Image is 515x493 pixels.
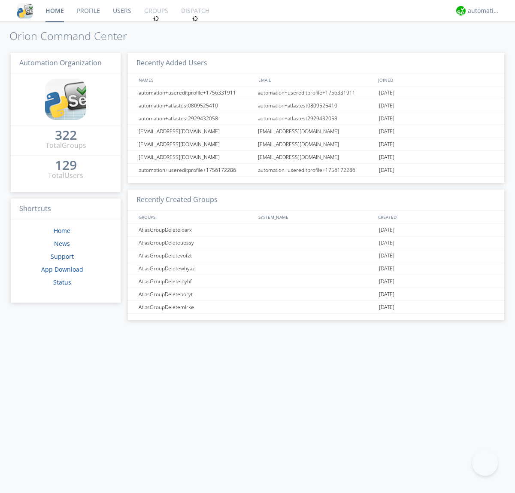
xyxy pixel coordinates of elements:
div: automation+atlastest0809525410 [136,99,255,112]
div: AtlasGroupDeletewhyaz [136,262,255,275]
a: AtlasGroupDeleteloyhf[DATE] [128,275,504,288]
span: [DATE] [379,262,394,275]
div: AtlasGroupDeleteubssy [136,236,255,249]
h3: Shortcuts [11,199,121,220]
span: [DATE] [379,99,394,112]
div: Total Groups [45,141,86,150]
span: [DATE] [379,224,394,236]
span: [DATE] [379,86,394,99]
span: [DATE] [379,164,394,177]
span: [DATE] [379,151,394,164]
img: spin.svg [153,15,159,21]
a: AtlasGroupDeleteboryt[DATE] [128,288,504,301]
div: automation+atlastest2929432058 [256,112,377,125]
div: NAMES [136,73,254,86]
a: 129 [55,161,77,171]
a: AtlasGroupDeleteloarx[DATE] [128,224,504,236]
a: Status [53,278,71,286]
a: AtlasGroupDeleteubssy[DATE] [128,236,504,249]
a: AtlasGroupDeletemlrke[DATE] [128,301,504,314]
span: [DATE] [379,301,394,314]
a: News [54,239,70,248]
div: AtlasGroupDeletemlrke [136,301,255,313]
a: [EMAIL_ADDRESS][DOMAIN_NAME][EMAIL_ADDRESS][DOMAIN_NAME][DATE] [128,125,504,138]
a: automation+usereditprofile+1756172286automation+usereditprofile+1756172286[DATE] [128,164,504,177]
a: [EMAIL_ADDRESS][DOMAIN_NAME][EMAIL_ADDRESS][DOMAIN_NAME][DATE] [128,151,504,164]
a: App Download [41,265,83,273]
a: automation+atlastest2929432058automation+atlastest2929432058[DATE] [128,112,504,125]
div: AtlasGroupDeleteloarx [136,224,255,236]
span: [DATE] [379,275,394,288]
div: automation+atlas [468,6,500,15]
span: Automation Organization [19,58,102,67]
div: AtlasGroupDeletevofzt [136,249,255,262]
h3: Recently Added Users [128,53,504,74]
div: JOINED [376,73,496,86]
div: automation+usereditprofile+1756172286 [136,164,255,176]
div: AtlasGroupDeleteloyhf [136,275,255,288]
div: GROUPS [136,211,254,223]
a: AtlasGroupDeletevofzt[DATE] [128,249,504,262]
div: CREATED [376,211,496,223]
div: automation+atlastest2929432058 [136,112,255,125]
div: [EMAIL_ADDRESS][DOMAIN_NAME] [136,151,255,163]
div: [EMAIL_ADDRESS][DOMAIN_NAME] [256,138,377,150]
div: AtlasGroupDeleteboryt [136,288,255,300]
div: automation+atlastest0809525410 [256,99,377,112]
img: cddb5a64eb264b2086981ab96f4c1ba7 [17,3,33,18]
div: 322 [55,131,77,139]
a: automation+usereditprofile+1756331911automation+usereditprofile+1756331911[DATE] [128,86,504,99]
a: 322 [55,131,77,141]
h3: Recently Created Groups [128,190,504,211]
span: [DATE] [379,249,394,262]
div: automation+usereditprofile+1756331911 [256,86,377,99]
span: [DATE] [379,236,394,249]
div: [EMAIL_ADDRESS][DOMAIN_NAME] [136,138,255,150]
div: 129 [55,161,77,169]
div: EMAIL [256,73,376,86]
span: [DATE] [379,138,394,151]
a: [EMAIL_ADDRESS][DOMAIN_NAME][EMAIL_ADDRESS][DOMAIN_NAME][DATE] [128,138,504,151]
div: Total Users [48,171,83,181]
div: [EMAIL_ADDRESS][DOMAIN_NAME] [256,125,377,138]
a: Home [54,227,70,235]
span: [DATE] [379,288,394,301]
div: automation+usereditprofile+1756331911 [136,86,255,99]
span: [DATE] [379,125,394,138]
img: d2d01cd9b4174d08988066c6d424eccd [456,6,466,15]
a: automation+atlastest0809525410automation+atlastest0809525410[DATE] [128,99,504,112]
img: spin.svg [192,15,198,21]
img: cddb5a64eb264b2086981ab96f4c1ba7 [45,79,86,120]
div: [EMAIL_ADDRESS][DOMAIN_NAME] [256,151,377,163]
span: [DATE] [379,112,394,125]
iframe: Toggle Customer Support [472,450,498,476]
div: SYSTEM_NAME [256,211,376,223]
div: [EMAIL_ADDRESS][DOMAIN_NAME] [136,125,255,138]
a: AtlasGroupDeletewhyaz[DATE] [128,262,504,275]
div: automation+usereditprofile+1756172286 [256,164,377,176]
a: Support [51,252,74,260]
